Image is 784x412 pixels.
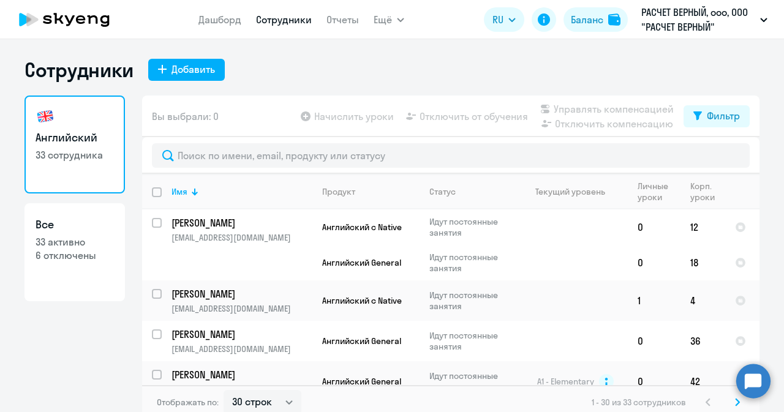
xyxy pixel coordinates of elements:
[322,376,401,387] span: Английский General
[322,222,402,233] span: Английский с Native
[537,376,594,387] span: A1 - Elementary
[571,12,603,27] div: Баланс
[36,249,114,262] p: 6 отключены
[680,280,725,321] td: 4
[563,7,628,32] button: Балансbalance
[680,361,725,402] td: 42
[322,257,401,268] span: Английский General
[171,368,310,381] p: [PERSON_NAME]
[628,280,680,321] td: 1
[171,303,312,314] p: [EMAIL_ADDRESS][DOMAIN_NAME]
[171,287,312,301] a: [PERSON_NAME]
[171,343,312,354] p: [EMAIL_ADDRESS][DOMAIN_NAME]
[680,321,725,361] td: 36
[322,335,401,346] span: Английский General
[374,7,404,32] button: Ещё
[157,397,219,408] span: Отображать по:
[171,216,310,230] p: [PERSON_NAME]
[608,13,620,26] img: balance
[171,186,187,197] div: Имя
[152,143,750,168] input: Поиск по имени, email, продукту или статусу
[24,203,125,301] a: Все33 активно6 отключены
[171,216,312,230] a: [PERSON_NAME]
[36,148,114,162] p: 33 сотрудника
[36,235,114,249] p: 33 активно
[322,186,355,197] div: Продукт
[429,186,456,197] div: Статус
[326,13,359,26] a: Отчеты
[171,232,312,243] p: [EMAIL_ADDRESS][DOMAIN_NAME]
[429,330,513,352] p: Идут постоянные занятия
[484,7,524,32] button: RU
[690,181,725,203] div: Корп. уроки
[374,12,392,27] span: Ещё
[492,12,503,27] span: RU
[641,5,755,34] p: РАСЧЕТ ВЕРНЫЙ, ооо, ООО "РАСЧЕТ ВЕРНЫЙ"
[635,5,774,34] button: РАСЧЕТ ВЕРНЫЙ, ооо, ООО "РАСЧЕТ ВЕРНЫЙ"
[707,108,740,123] div: Фильтр
[24,58,134,82] h1: Сотрудники
[680,209,725,245] td: 12
[24,96,125,193] a: Английский33 сотрудника
[322,295,402,306] span: Английский с Native
[429,290,513,312] p: Идут постоянные занятия
[148,59,225,81] button: Добавить
[628,209,680,245] td: 0
[628,361,680,402] td: 0
[171,328,310,341] p: [PERSON_NAME]
[171,368,312,381] a: [PERSON_NAME]
[36,107,55,126] img: english
[171,62,215,77] div: Добавить
[680,245,725,280] td: 18
[684,105,750,127] button: Фильтр
[152,109,219,124] span: Вы выбрали: 0
[429,370,513,392] p: Идут постоянные занятия
[535,186,605,197] div: Текущий уровень
[429,216,513,238] p: Идут постоянные занятия
[171,287,310,301] p: [PERSON_NAME]
[256,13,312,26] a: Сотрудники
[171,328,312,341] a: [PERSON_NAME]
[638,181,680,203] div: Личные уроки
[171,384,312,395] p: [EMAIL_ADDRESS][DOMAIN_NAME]
[198,13,241,26] a: Дашборд
[36,217,114,233] h3: Все
[628,245,680,280] td: 0
[524,186,627,197] div: Текущий уровень
[592,397,686,408] span: 1 - 30 из 33 сотрудников
[628,321,680,361] td: 0
[171,186,312,197] div: Имя
[429,252,513,274] p: Идут постоянные занятия
[36,130,114,146] h3: Английский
